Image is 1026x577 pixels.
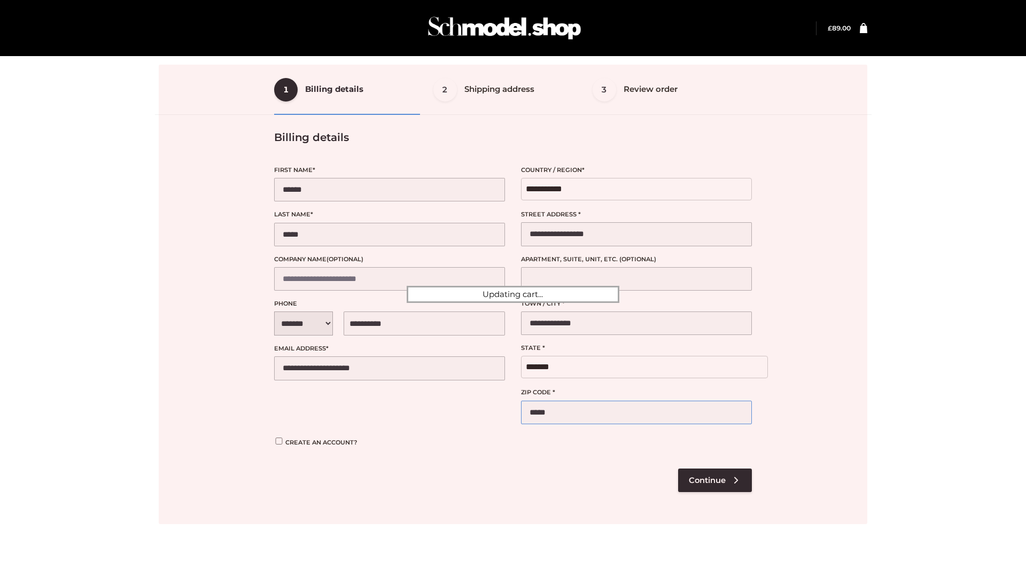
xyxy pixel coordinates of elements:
img: Schmodel Admin 964 [424,7,585,49]
div: Updating cart... [407,286,619,303]
span: £ [828,24,832,32]
bdi: 89.00 [828,24,851,32]
a: £89.00 [828,24,851,32]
